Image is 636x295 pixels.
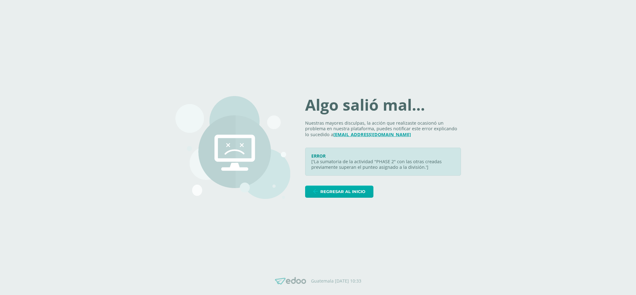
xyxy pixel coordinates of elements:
a: [EMAIL_ADDRESS][DOMAIN_NAME] [333,131,411,137]
span: Regresar al inicio [320,186,365,197]
p: Nuestras mayores disculpas, la acción que realizaste ocasionó un problema en nuestra plataforma, ... [305,120,461,138]
p: Guatemala [DATE] 10:33 [311,278,361,284]
p: ['La sumatoria de la actividad "PHASE 2" con las otras creadas previamente superan el punteo asig... [311,159,455,170]
img: 500.png [175,96,290,199]
img: Edoo [275,277,306,285]
h1: Algo salió mal... [305,97,461,113]
a: Regresar al inicio [305,186,373,198]
span: ERROR [311,153,326,159]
